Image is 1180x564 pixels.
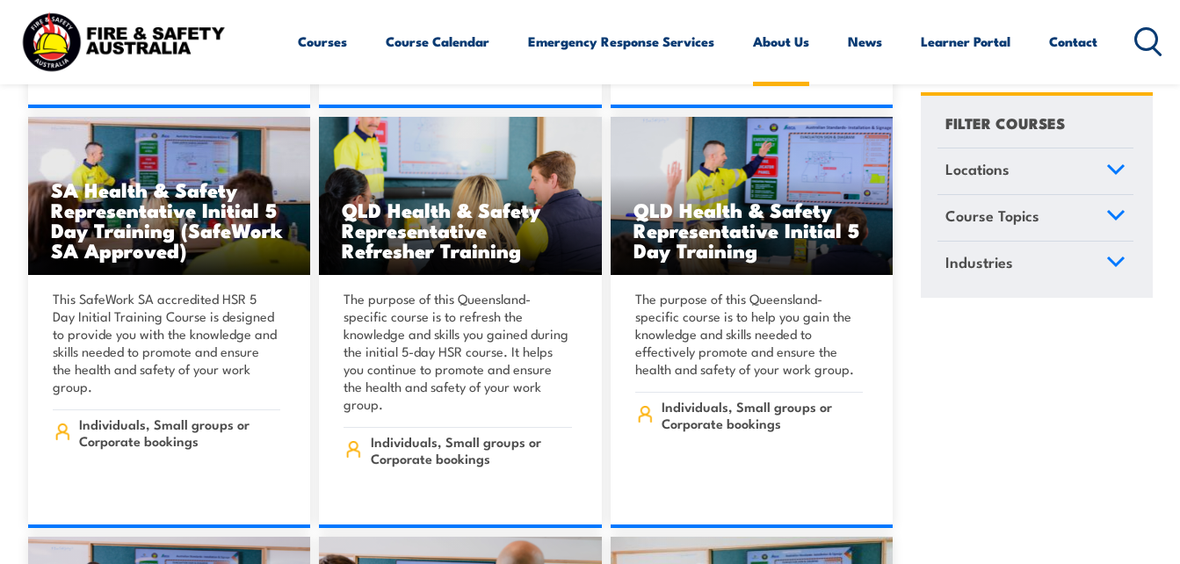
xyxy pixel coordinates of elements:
a: Courses [298,20,347,62]
p: The purpose of this Queensland-specific course is to refresh the knowledge and skills you gained ... [344,290,572,413]
a: Learner Portal [921,20,1010,62]
h3: QLD Health & Safety Representative Initial 5 Day Training [633,199,871,260]
h3: QLD Health & Safety Representative Refresher Training [342,199,579,260]
a: QLD Health & Safety Representative Refresher Training [319,117,602,275]
img: SA Health & Safety Representative Initial 5 Day Training (SafeWork SA Approved) [28,117,311,275]
span: Industries [945,249,1013,273]
a: Industries [937,241,1133,286]
span: Individuals, Small groups or Corporate bookings [662,398,863,431]
span: Individuals, Small groups or Corporate bookings [79,416,280,449]
h3: SA Health & Safety Representative Initial 5 Day Training (SafeWork SA Approved) [51,179,288,260]
p: The purpose of this Queensland-specific course is to help you gain the knowledge and skills neede... [635,290,864,378]
span: Course Topics [945,204,1039,228]
a: Locations [937,148,1133,194]
a: Course Topics [937,195,1133,241]
img: QLD Health & Safety Representative Refresher TRAINING [319,117,602,275]
a: Emergency Response Services [528,20,714,62]
a: Course Calendar [386,20,489,62]
a: Contact [1049,20,1097,62]
a: News [848,20,882,62]
span: Individuals, Small groups or Corporate bookings [371,433,572,466]
img: QLD Health & Safety Representative Initial 5 Day Training [611,117,894,275]
span: Locations [945,157,1010,181]
a: About Us [753,20,809,62]
p: This SafeWork SA accredited HSR 5 Day Initial Training Course is designed to provide you with the... [53,290,281,395]
h4: FILTER COURSES [945,111,1065,134]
